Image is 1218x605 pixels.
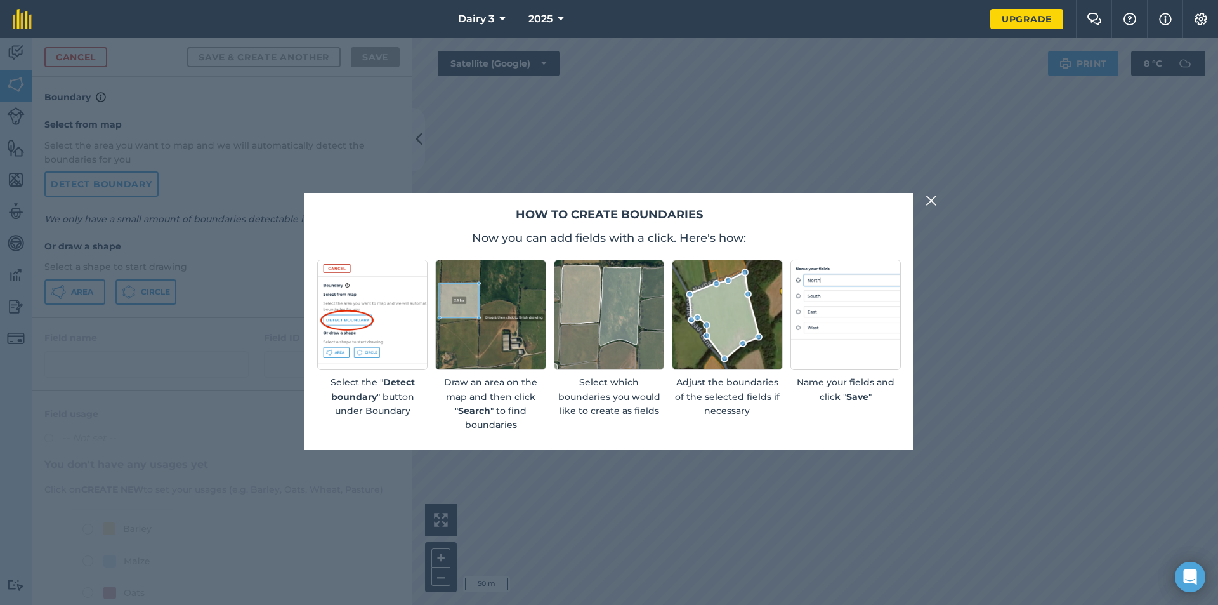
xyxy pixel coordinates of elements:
[317,260,428,370] img: Screenshot of detect boundary button
[790,375,901,404] p: Name your fields and click " "
[435,375,546,432] p: Draw an area on the map and then click " " to find boundaries
[1087,13,1102,25] img: Two speech bubbles overlapping with the left bubble in the forefront
[1159,11,1172,27] img: svg+xml;base64,PHN2ZyB4bWxucz0iaHR0cDovL3d3dy53My5vcmcvMjAwMC9zdmciIHdpZHRoPSIxNyIgaGVpZ2h0PSIxNy...
[317,375,428,418] p: Select the " " button under Boundary
[458,11,494,27] span: Dairy 3
[990,9,1063,29] a: Upgrade
[554,260,664,370] img: Screenshot of selected fields
[790,260,901,370] img: placeholder
[13,9,32,29] img: fieldmargin Logo
[1175,562,1205,592] div: Open Intercom Messenger
[926,193,937,208] img: svg+xml;base64,PHN2ZyB4bWxucz0iaHR0cDovL3d3dy53My5vcmcvMjAwMC9zdmciIHdpZHRoPSIyMiIgaGVpZ2h0PSIzMC...
[1193,13,1208,25] img: A cog icon
[554,375,664,418] p: Select which boundaries you would like to create as fields
[1122,13,1137,25] img: A question mark icon
[317,229,901,247] p: Now you can add fields with a click. Here's how:
[435,260,546,370] img: Screenshot of an rectangular area drawn on a map
[317,206,901,224] h2: How to create boundaries
[528,11,553,27] span: 2025
[331,376,415,402] strong: Detect boundary
[846,391,868,402] strong: Save
[458,405,490,416] strong: Search
[672,375,782,418] p: Adjust the boundaries of the selected fields if necessary
[672,260,782,370] img: Screenshot of an editable boundary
